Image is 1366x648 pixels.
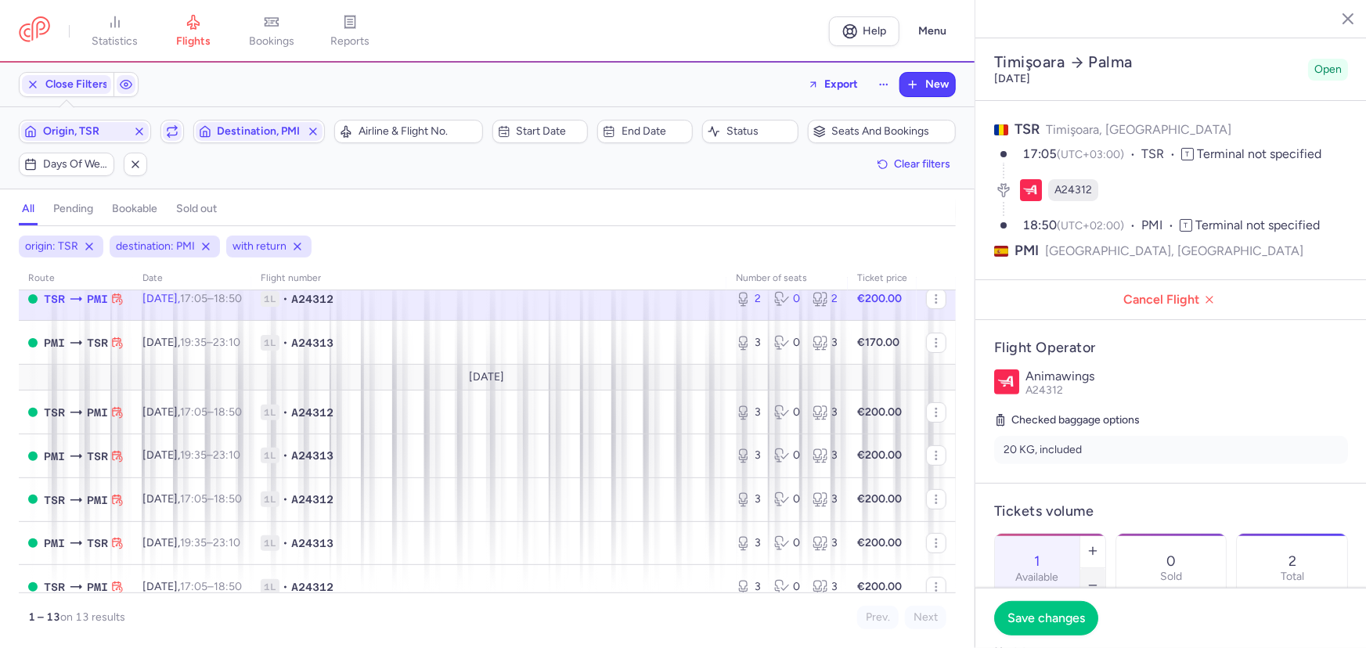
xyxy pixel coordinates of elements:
[1166,553,1176,569] p: 0
[330,34,369,49] span: reports
[261,448,279,463] span: 1L
[894,158,950,170] span: Clear filters
[1181,148,1194,160] span: T
[1141,146,1181,164] span: TSR
[180,292,242,305] span: –
[180,492,242,506] span: –
[261,405,279,420] span: 1L
[213,448,240,462] time: 23:10
[1057,219,1124,232] span: (UTC+02:00)
[180,536,207,549] time: 19:35
[283,535,288,551] span: •
[1022,146,1057,161] time: 17:05
[180,492,207,506] time: 17:05
[92,34,139,49] span: statistics
[291,291,333,307] span: A24312
[142,580,242,593] span: [DATE],
[863,25,887,37] span: Help
[87,404,108,421] span: PMI
[87,290,108,308] span: Son Sant Joan Airport, Palma, Spain
[848,267,917,290] th: Ticket price
[291,448,333,463] span: A24313
[180,405,242,419] span: –
[261,291,279,307] span: 1L
[249,34,294,49] span: bookings
[492,120,588,143] button: Start date
[232,239,287,254] span: with return
[1015,121,1040,138] span: TSR
[857,492,902,506] strong: €200.00
[798,72,868,97] button: Export
[736,335,762,351] div: 3
[994,411,1348,430] h5: Checked baggage options
[774,291,800,307] div: 0
[726,125,792,138] span: Status
[824,78,858,90] span: Export
[180,580,207,593] time: 17:05
[994,601,1098,635] button: Save changes
[857,448,902,462] strong: €200.00
[19,267,133,290] th: route
[994,339,1348,357] h4: Flight Operator
[45,78,108,91] span: Close Filters
[857,292,902,305] strong: €200.00
[1057,148,1124,161] span: (UTC+03:00)
[736,535,762,551] div: 3
[53,202,93,216] h4: pending
[736,405,762,420] div: 3
[180,448,240,462] span: –
[736,491,762,507] div: 3
[597,120,693,143] button: End date
[180,536,240,549] span: –
[1180,219,1192,232] span: T
[774,579,800,595] div: 0
[808,120,957,143] button: Seats and bookings
[76,14,154,49] a: statistics
[28,610,60,624] strong: 1 – 13
[1195,218,1320,232] span: Terminal not specified
[19,120,151,143] button: Origin, TSR
[28,338,38,347] span: OPEN
[1015,571,1058,584] label: Available
[87,535,108,552] span: TSR
[726,267,848,290] th: number of seats
[813,491,838,507] div: 3
[60,610,125,624] span: on 13 results
[44,535,65,552] span: PMI
[1045,241,1303,261] span: [GEOGRAPHIC_DATA], [GEOGRAPHIC_DATA]
[214,292,242,305] time: 18:50
[142,536,240,549] span: [DATE],
[857,580,902,593] strong: €200.00
[214,405,242,419] time: 18:50
[359,125,478,138] span: Airline & Flight No.
[19,153,114,176] button: Days of week
[994,52,1302,72] h2: Timişoara Palma
[142,492,242,506] span: [DATE],
[213,536,240,549] time: 23:10
[180,448,207,462] time: 19:35
[261,335,279,351] span: 1L
[925,78,949,91] span: New
[180,405,207,419] time: 17:05
[44,334,65,351] span: Son Sant Joan Airport, Palma, Spain
[28,294,38,304] span: OPEN
[702,120,798,143] button: Status
[154,14,232,49] a: flights
[232,14,311,49] a: bookings
[193,120,326,143] button: Destination, PMI
[736,448,762,463] div: 3
[176,202,217,216] h4: sold out
[470,371,505,383] span: [DATE]
[44,491,65,509] span: TSR
[1314,62,1342,77] span: Open
[900,73,955,96] button: New
[142,292,242,305] span: [DATE],
[736,291,762,307] div: 2
[905,606,946,629] button: Next
[872,153,956,176] button: Clear filters
[994,369,1019,394] img: Animawings logo
[857,336,899,349] strong: €170.00
[1007,611,1085,625] span: Save changes
[994,502,1348,520] h4: Tickets volume
[87,334,108,351] span: Timisoara (traian Vuia) International, Timişoara, Romania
